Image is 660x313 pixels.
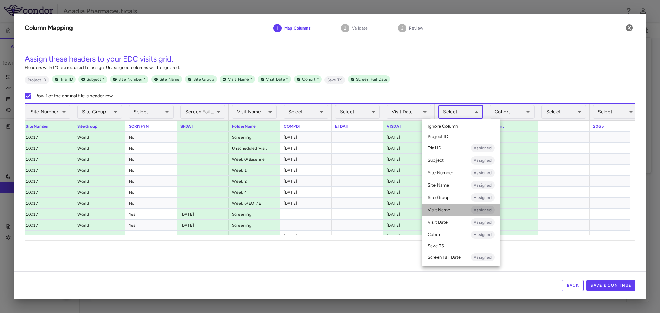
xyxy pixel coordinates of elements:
li: Subject [422,154,500,167]
li: Screen Fail Date [422,251,500,264]
li: Site Number [422,167,500,179]
li: Site Group [422,191,500,204]
span: Assigned [471,145,494,151]
span: Assigned [471,232,494,238]
span: Assigned [471,170,494,176]
li: Visit Date [422,216,500,228]
li: Visit Name [422,204,500,216]
li: Cohort [422,228,500,241]
span: Assigned [471,207,494,213]
span: Assigned [471,157,494,164]
span: Assigned [471,194,494,201]
li: Project ID [422,132,500,142]
span: Assigned [471,182,494,188]
li: Trial ID [422,142,500,154]
li: Save TS [422,241,500,251]
span: Ignore Column [428,123,458,130]
li: Site Name [422,179,500,191]
span: Assigned [471,219,494,225]
span: Assigned [471,254,494,260]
